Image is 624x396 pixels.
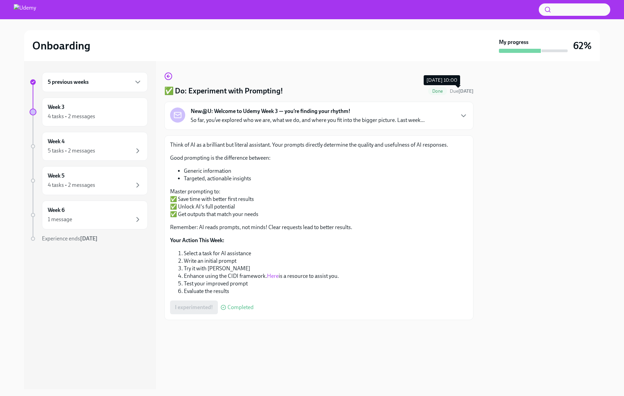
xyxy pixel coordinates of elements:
li: Try it with [PERSON_NAME] [184,265,468,272]
li: Write an initial prompt [184,257,468,265]
a: Week 45 tasks • 2 messages [30,132,148,161]
h6: Week 6 [48,206,65,214]
strong: Your Action This Week: [170,237,224,244]
strong: [DATE] [458,88,473,94]
div: 4 tasks • 2 messages [48,181,95,189]
h6: Week 3 [48,103,65,111]
a: Week 54 tasks • 2 messages [30,166,148,195]
div: 5 previous weeks [42,72,148,92]
img: Udemy [14,4,36,15]
p: Master prompting to: ✅ Save time with better first results ✅ Unlock AI's full potential ✅ Get out... [170,188,468,218]
span: Experience ends [42,235,98,242]
strong: New@U: Welcome to Udemy Week 3 — you’re finding your rhythm! [191,108,350,115]
span: Due [450,88,473,94]
li: Test your improved prompt [184,280,468,287]
li: Select a task for AI assistance [184,250,468,257]
div: 4 tasks • 2 messages [48,113,95,120]
h6: Week 5 [48,172,65,180]
a: Here [267,273,279,279]
strong: My progress [499,38,528,46]
h6: Week 4 [48,138,65,145]
a: Week 61 message [30,201,148,229]
li: Generic information [184,167,468,175]
li: Targeted, actionable insights [184,175,468,182]
strong: [DATE] [80,235,98,242]
li: Enhance using the CIDI framework. is a resource to assist you. [184,272,468,280]
span: Done [428,89,447,94]
p: Good prompting is the difference between: [170,154,468,162]
div: 5 tasks • 2 messages [48,147,95,155]
p: Think of AI as a brilliant but literal assistant. Your prompts directly determine the quality and... [170,141,468,149]
span: Completed [227,305,254,310]
h4: ✅ Do: Experiment with Prompting! [164,86,283,96]
p: Remember: AI reads prompts, not minds! Clear requests lead to better results. [170,224,468,231]
h2: Onboarding [32,39,90,53]
p: So far, you’ve explored who we are, what we do, and where you fit into the bigger picture. Last w... [191,116,425,124]
li: Evaluate the results [184,287,468,295]
a: Week 34 tasks • 2 messages [30,98,148,126]
h3: 62% [573,39,592,52]
div: 1 message [48,216,72,223]
h6: 5 previous weeks [48,78,89,86]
